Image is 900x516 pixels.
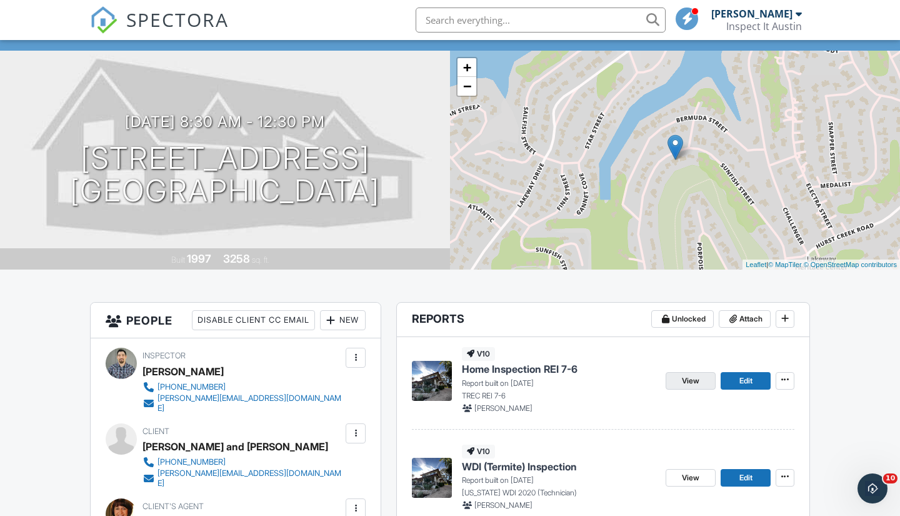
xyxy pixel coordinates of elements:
a: [PERSON_NAME][EMAIL_ADDRESS][DOMAIN_NAME] [142,468,342,488]
a: © MapTiler [768,261,802,268]
img: The Best Home Inspection Software - Spectora [90,6,117,34]
div: [PERSON_NAME][EMAIL_ADDRESS][DOMAIN_NAME] [157,468,342,488]
a: SPECTORA [90,17,229,43]
span: 10 [883,473,897,483]
div: [PERSON_NAME] [142,362,224,381]
input: Search everything... [416,8,666,33]
div: [PERSON_NAME][EMAIL_ADDRESS][DOMAIN_NAME] [157,393,342,413]
h3: [DATE] 8:30 am - 12:30 pm [125,113,325,130]
div: 3258 [223,252,250,265]
span: Built [171,255,185,265]
a: [PERSON_NAME][EMAIL_ADDRESS][DOMAIN_NAME] [142,393,342,413]
div: | [742,260,900,270]
span: Client's Agent [142,502,204,511]
h1: [STREET_ADDRESS] [GEOGRAPHIC_DATA] [70,142,380,208]
a: Leaflet [746,261,766,268]
iframe: Intercom live chat [857,473,887,503]
div: 1997 [187,252,211,265]
span: Inspector [142,351,186,360]
span: Client [142,427,169,436]
a: Zoom out [457,77,476,96]
a: Zoom in [457,58,476,77]
a: © OpenStreetMap contributors [804,261,897,268]
div: [PERSON_NAME] [711,8,792,20]
div: Disable Client CC Email [192,310,315,330]
div: [PHONE_NUMBER] [157,457,226,467]
a: [PHONE_NUMBER] [142,456,342,468]
div: [PHONE_NUMBER] [157,382,226,392]
div: New [320,310,366,330]
a: [PHONE_NUMBER] [142,381,342,393]
div: [PERSON_NAME] and [PERSON_NAME] [142,437,328,456]
span: SPECTORA [126,6,229,33]
h3: People [91,303,381,338]
span: sq. ft. [252,255,269,265]
div: Inspect It Austin [726,20,802,33]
